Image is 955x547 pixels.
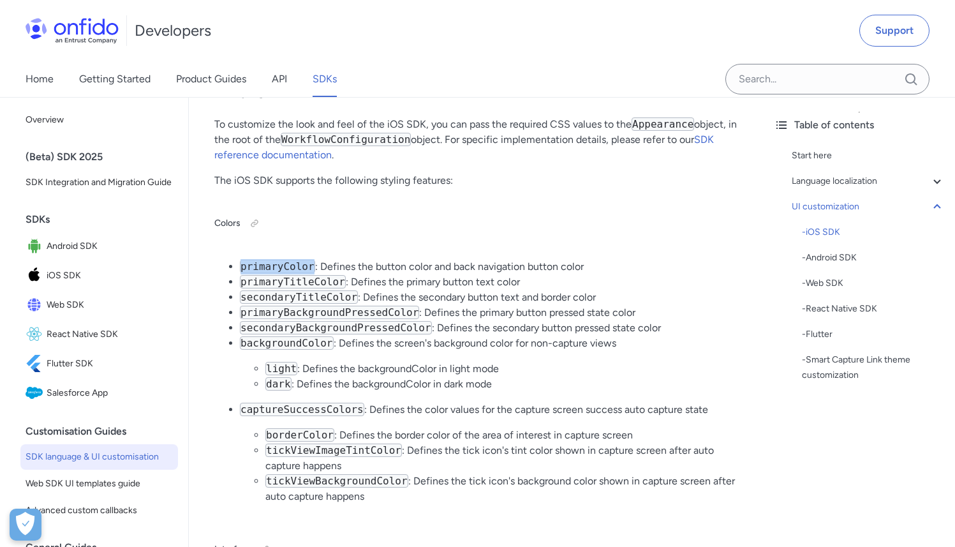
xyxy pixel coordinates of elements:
[135,20,211,41] h1: Developers
[265,361,738,377] li: : Defines the backgroundColor in light mode
[26,237,47,255] img: IconAndroid SDK
[774,117,945,133] div: Table of contents
[802,276,945,291] a: -Web SDK
[281,133,411,146] code: WorkflowConfiguration
[265,474,408,488] code: tickViewBackgroundColor
[20,107,178,133] a: Overview
[265,377,292,391] code: dark
[26,503,173,518] span: Advanced custom callbacks
[802,225,945,240] div: - iOS SDK
[214,117,738,163] p: To customize the look and feel of the iOS SDK, you can pass the required CSS values to the object...
[240,259,738,274] li: : Defines the button color and back navigation button color
[240,321,432,334] code: secondaryBackgroundPressedColor
[20,350,178,378] a: IconFlutter SDKFlutter SDK
[26,144,183,170] div: (Beta) SDK 2025
[26,207,183,232] div: SDKs
[20,232,178,260] a: IconAndroid SDKAndroid SDK
[265,444,402,457] code: tickViewImageTintColor
[26,355,47,373] img: IconFlutter SDK
[26,61,54,97] a: Home
[20,262,178,290] a: IconiOS SDKiOS SDK
[802,327,945,342] div: - Flutter
[47,355,173,373] span: Flutter SDK
[802,327,945,342] a: -Flutter
[265,443,738,474] li: : Defines the tick icon's tint color shown in capture screen after auto capture happens
[265,428,738,443] li: : Defines the border color of the area of interest in capture screen
[802,352,945,383] div: - Smart Capture Link theme customization
[265,474,738,504] li: : Defines the tick icon's background color shown in capture screen after auto capture happens
[10,509,41,541] button: Open Preferences
[802,301,945,317] div: - React Native SDK
[47,267,173,285] span: iOS SDK
[802,276,945,291] div: - Web SDK
[859,15,929,47] a: Support
[26,476,173,491] span: Web SDK UI templates guide
[265,362,297,375] code: light
[26,175,173,190] span: SDK Integration and Migration Guide
[725,64,929,94] input: Onfido search input field
[26,449,173,465] span: SDK language & UI customisation
[47,326,173,343] span: React Native SDK
[26,18,119,43] img: Onfido Logo
[240,306,419,319] code: primaryBackgroundPressedColor
[240,260,315,273] code: primaryColor
[240,275,346,288] code: primaryTitleColor
[10,509,41,541] div: Cookie Preferences
[240,290,358,304] code: secondaryTitleColor
[313,61,337,97] a: SDKs
[632,117,694,131] code: Appearance
[792,148,945,163] a: Start here
[214,173,738,188] p: The iOS SDK supports the following styling features:
[240,336,738,392] li: : Defines the screen's background color for non-capture views
[26,419,183,444] div: Customisation Guides
[26,326,47,343] img: IconReact Native SDK
[272,61,287,97] a: API
[26,267,47,285] img: IconiOS SDK
[79,61,151,97] a: Getting Started
[240,305,738,320] li: : Defines the primary button pressed state color
[240,274,738,290] li: : Defines the primary button text color
[240,290,738,305] li: : Defines the secondary button text and border color
[47,296,173,314] span: Web SDK
[47,384,173,402] span: Salesforce App
[20,170,178,195] a: SDK Integration and Migration Guide
[265,428,334,442] code: borderColor
[240,403,364,416] code: captureSuccessColors
[26,112,173,128] span: Overview
[802,250,945,266] a: -Android SDK
[214,213,738,234] h5: Colors
[802,250,945,266] div: - Android SDK
[802,352,945,383] a: -Smart Capture Link theme customization
[20,498,178,523] a: Advanced custom callbacks
[47,237,173,255] span: Android SDK
[240,336,334,350] code: backgroundColor
[240,402,738,504] li: : Defines the color values for the capture screen success auto capture state
[792,174,945,189] a: Language localization
[20,379,178,407] a: IconSalesforce AppSalesforce App
[26,296,47,314] img: IconWeb SDK
[240,320,738,336] li: : Defines the secondary button pressed state color
[176,61,246,97] a: Product Guides
[802,301,945,317] a: -React Native SDK
[20,320,178,348] a: IconReact Native SDKReact Native SDK
[265,377,738,392] li: : Defines the backgroundColor in dark mode
[802,225,945,240] a: -iOS SDK
[20,471,178,497] a: Web SDK UI templates guide
[792,199,945,214] a: UI customization
[20,444,178,470] a: SDK language & UI customisation
[20,291,178,319] a: IconWeb SDKWeb SDK
[26,384,47,402] img: IconSalesforce App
